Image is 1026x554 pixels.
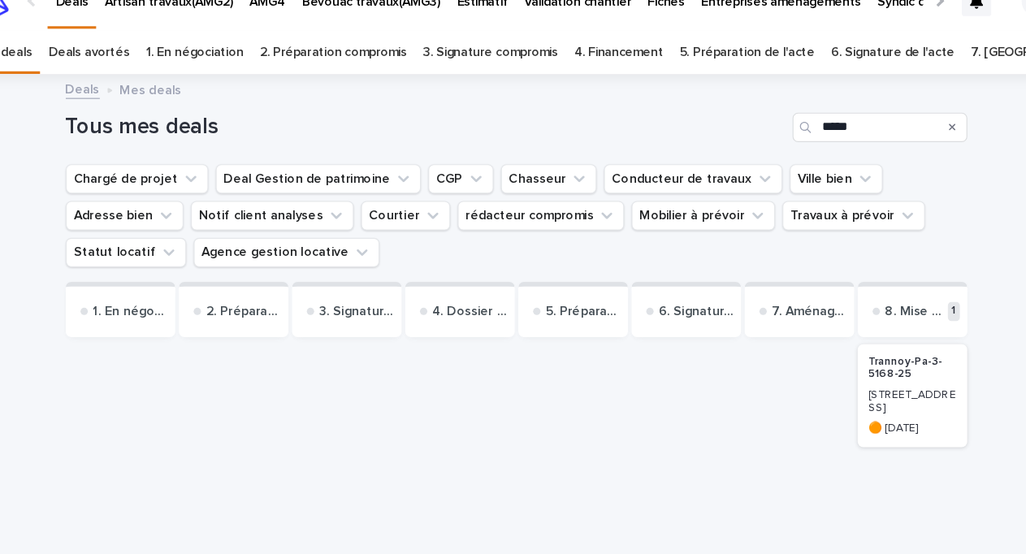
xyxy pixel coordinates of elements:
a: Deals avortés [100,42,171,80]
button: Mobilier à prévoir [615,193,742,219]
p: 8. Mise en loc et gestion [839,283,891,297]
a: Mes deals [33,42,85,80]
button: Chasseur [500,160,584,186]
a: 5. Préparation de l'acte [657,42,777,80]
p: 6. Signature de l'acte notarié [639,283,705,297]
input: Search [757,115,911,141]
button: Courtier [376,193,455,219]
p: 4. Dossier de financement [439,283,505,297]
p: 2. Préparation compromis [240,283,305,297]
p: [STREET_ADDRESS] [825,359,902,383]
button: Agence gestion locative [228,225,392,251]
button: Ville bien [755,160,837,186]
p: 7. Aménagements et travaux [739,283,805,297]
p: 🟠 [DATE] [825,388,902,400]
a: 6. Signature de l'acte [791,42,900,80]
a: 2. Préparation compromis [287,42,417,80]
a: 1. En négociation [186,42,272,80]
p: 3. Signature compromis [340,283,405,297]
button: Conducteur de travaux [591,160,748,186]
button: Deal Gestion de patrimoine [248,160,429,186]
p: 1 [894,282,905,299]
button: Chargé de projet [115,160,241,186]
button: Travaux à prévoir [748,193,874,219]
a: Trannoy-Pa-3-5168-25[STREET_ADDRESS]🟠 [DATE] [815,319,911,410]
div: MP [959,3,985,29]
p: 5. Préparation de l'acte notarié [539,283,605,297]
a: Deals [115,84,145,102]
button: Adresse bien [115,193,219,219]
p: Mes deals [163,84,218,102]
button: Statut locatif [115,225,222,251]
h1: Tous mes deals [115,115,751,139]
button: CGP [435,160,493,186]
a: 4. Financement [565,42,643,80]
button: rédacteur compromis [461,193,608,219]
button: Notif client analyses [226,193,370,219]
p: 1. En négociation [140,283,206,297]
a: 3. Signature compromis [431,42,550,80]
p: Trannoy-Pa-3-5168-25 [825,329,902,353]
